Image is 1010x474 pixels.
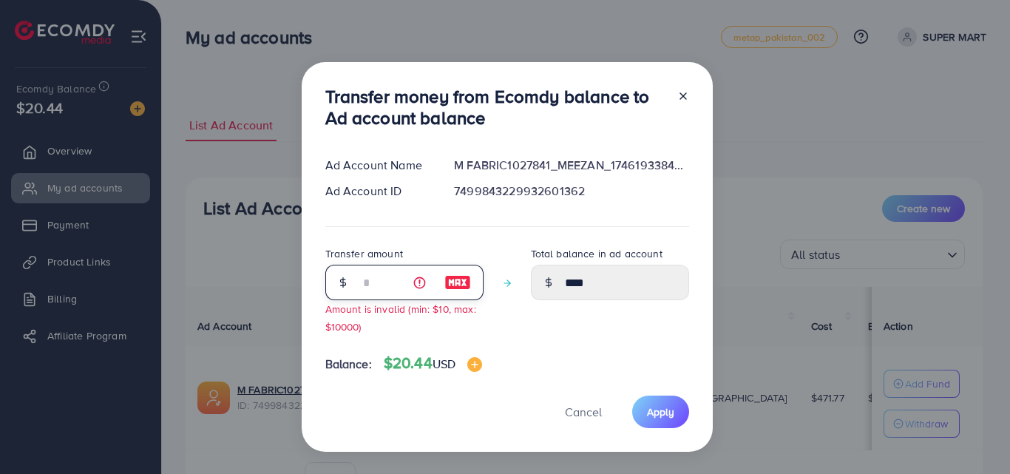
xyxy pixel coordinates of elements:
button: Cancel [546,396,620,427]
label: Transfer amount [325,246,403,261]
div: M FABRIC1027841_MEEZAN_1746193384004 [442,157,700,174]
label: Total balance in ad account [531,246,662,261]
div: Ad Account ID [313,183,443,200]
iframe: Chat [947,407,999,463]
span: Cancel [565,404,602,420]
div: 7499843229932601362 [442,183,700,200]
h3: Transfer money from Ecomdy balance to Ad account balance [325,86,665,129]
span: Apply [647,404,674,419]
small: Amount is invalid (min: $10, max: $10000) [325,302,476,333]
h4: $20.44 [384,354,482,373]
button: Apply [632,396,689,427]
img: image [444,274,471,291]
span: Balance: [325,356,372,373]
span: USD [433,356,455,372]
img: image [467,357,482,372]
div: Ad Account Name [313,157,443,174]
